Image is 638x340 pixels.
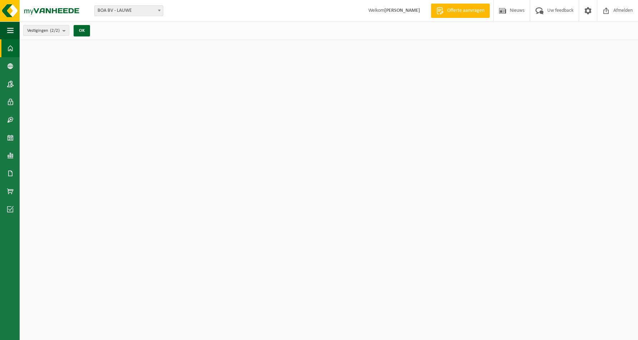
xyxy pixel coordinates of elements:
button: OK [74,25,90,36]
span: BOA BV - LAUWE [95,6,163,16]
a: Offerte aanvragen [431,4,490,18]
strong: [PERSON_NAME] [384,8,420,13]
count: (2/2) [50,28,60,33]
button: Vestigingen(2/2) [23,25,69,36]
span: BOA BV - LAUWE [94,5,163,16]
span: Vestigingen [27,25,60,36]
span: Offerte aanvragen [445,7,486,14]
